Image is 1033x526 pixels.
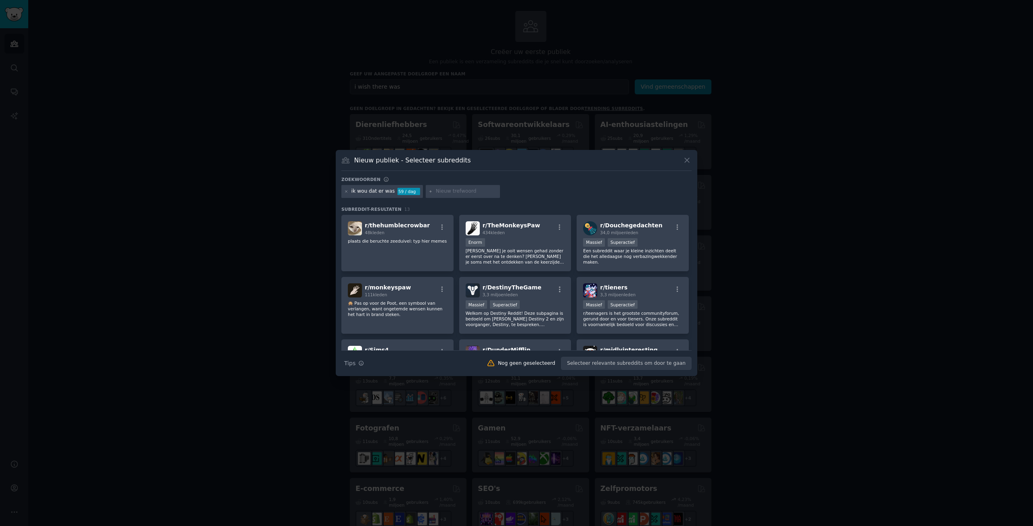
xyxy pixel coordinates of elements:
font: r/ [483,284,487,291]
img: middelmatig interessant [583,346,597,360]
font: r/ [600,284,605,291]
font: 48k [365,230,372,235]
font: Massief [586,302,602,307]
font: Tips [344,360,355,366]
img: DeApenPoot [466,221,480,235]
font: Sims4 [370,347,389,353]
font: Zoekwoorden [341,177,381,182]
font: r/ [483,347,487,353]
font: TheMonkeysPaw [487,222,540,229]
font: 59 / dag [398,189,416,194]
img: DunderMifflin [466,346,480,360]
font: Enorm [468,240,482,245]
font: leden [493,230,505,235]
font: 434k [483,230,493,235]
font: 111k [365,292,375,297]
font: Superactief [493,302,517,307]
font: r/ [365,284,370,291]
font: leden [372,230,384,235]
font: plaats die beruchte zeeduivel: typ hier memes [348,239,447,243]
font: 3,3 miljoen [600,292,624,297]
font: leden [375,292,387,297]
font: ik wou dat er was [351,188,395,194]
font: Nog geen geselecteerd [498,360,555,366]
font: leden [506,292,518,297]
font: monkeyspaw [370,284,411,291]
img: DestinyTheGame [466,283,480,297]
font: tieners [605,284,627,291]
font: leden [624,292,636,297]
font: Massief [586,240,602,245]
img: Sims4 [348,346,362,360]
input: Nieuw trefwoord [436,188,497,195]
font: r/ [600,347,605,353]
font: DestinyTheGame [487,284,542,291]
font: thehumblecrowbar [370,222,430,229]
font: r/ [600,222,605,229]
font: [PERSON_NAME] je ooit wensen gehad zonder er eerst over na te denken? [PERSON_NAME] je soms met h... [466,248,564,276]
font: DunderMifflin [487,347,531,353]
font: r/ [483,222,487,229]
font: Massief [468,302,485,307]
font: r/teenagers is het grootste communityforum, gerund door en voor tieners. Onze subreddit is voorna... [583,311,680,366]
font: Welkom op Destiny Reddit! Deze subpagina is bedoeld om [PERSON_NAME] Destiny 2 en zijn voorganger... [466,311,564,338]
font: leden [627,230,638,235]
font: Superactief [611,302,635,307]
img: tieners [583,283,597,297]
img: apenpoot [348,283,362,297]
font: Douchegedachten [605,222,662,229]
font: 🙊 Pas op voor de Poot, een symbool van verlangen, want ongetemde wensen kunnen het hart in brand ... [348,301,443,317]
button: Tips [341,356,367,370]
img: de nederige koevoet [348,221,362,235]
font: Superactief [611,240,635,245]
font: r/ [365,222,370,229]
font: 3,3 miljoen [483,292,506,297]
font: Subreddit-resultaten [341,207,401,212]
font: r/ [365,347,370,353]
font: Een subreddit waar je kleine inzichten deelt die het alledaagse nog verbazingwekkender maken. [583,248,677,264]
img: Douchegedachten [583,221,597,235]
font: Nieuw publiek - Selecteer subreddits [354,156,471,164]
font: 13 [404,207,410,212]
font: 34,0 miljoen [600,230,626,235]
font: midlyinteresting [605,347,658,353]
